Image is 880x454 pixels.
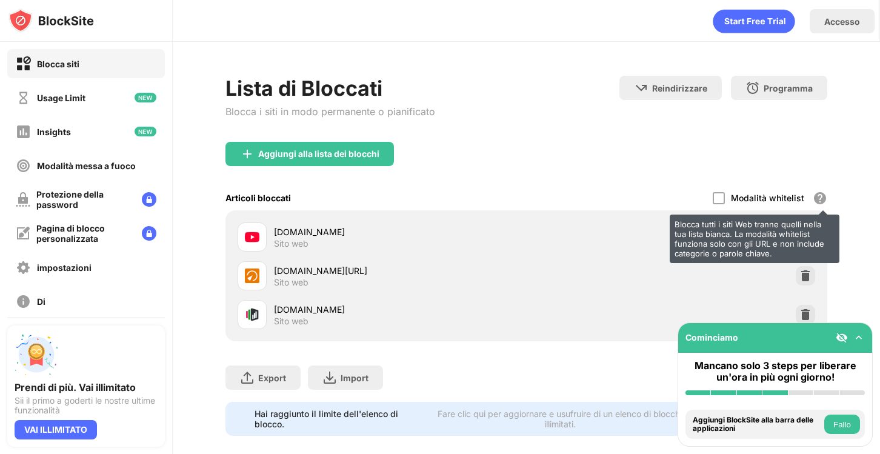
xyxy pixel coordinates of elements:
div: Pagina di blocco personalizzata [36,223,132,244]
img: favicons [245,230,259,244]
div: Blocca siti [37,59,79,69]
img: favicons [245,269,259,283]
div: [DOMAIN_NAME][URL] [274,264,526,277]
div: animation [713,9,795,33]
div: Sito web [274,277,308,288]
div: Lista di Bloccati [225,76,435,101]
img: new-icon.svg [135,127,156,136]
div: VAI ILLIMITATO [15,420,97,439]
div: Cominciamo [685,332,738,342]
div: Modalità whitelist [731,193,804,203]
div: Protezione della password [36,189,132,210]
img: eye-not-visible.svg [836,332,848,344]
div: Aggiungi BlockSite alla barra delle applicazioni [693,416,821,433]
div: Sito web [274,238,308,249]
div: Blocca i siti in modo permanente o pianificato [225,105,435,118]
img: block-on.svg [16,56,31,72]
button: Fallo [824,415,860,434]
img: logo-blocksite.svg [8,8,94,33]
div: Export [258,373,286,383]
img: customize-block-page-off.svg [16,226,30,241]
img: settings-off.svg [16,260,31,275]
div: [DOMAIN_NAME] [274,303,526,316]
img: about-off.svg [16,294,31,309]
div: Usage Limit [37,93,85,103]
div: Fare clic qui per aggiornare e usufruire di un elenco di blocchi illimitati. [428,409,692,429]
div: impostazioni [37,262,92,273]
div: Accesso [824,16,860,27]
img: push-unlimited.svg [15,333,58,376]
div: Hai raggiunto il limite dell'elenco di blocco. [255,409,421,429]
div: Aggiungi alla lista dei blocchi [258,149,379,159]
div: Reindirizzare [652,83,707,93]
div: [DOMAIN_NAME] [274,225,526,238]
div: Sito web [274,316,308,327]
img: lock-menu.svg [142,192,156,207]
img: omni-setup-toggle.svg [853,332,865,344]
div: Import [341,373,368,383]
div: Insights [37,127,71,137]
img: time-usage-off.svg [16,90,31,105]
div: Articoli bloccati [225,193,291,203]
div: Mancano solo 3 steps per liberare un'ora in più ogni giorno! [685,360,865,383]
img: favicons [245,307,259,322]
div: Di [37,296,45,307]
img: insights-off.svg [16,124,31,139]
div: Programma [764,83,813,93]
div: Prendi di più. Vai illimitato [15,381,158,393]
img: new-icon.svg [135,93,156,102]
img: password-protection-off.svg [16,192,30,207]
div: Sii il primo a goderti le nostre ultime funzionalità [15,396,158,415]
div: Modalità messa a fuoco [37,161,136,171]
img: lock-menu.svg [142,226,156,241]
img: focus-off.svg [16,158,31,173]
div: Blocca tutti i siti Web tranne quelli nella tua lista bianca. La modalità whitelist funziona solo... [670,215,839,263]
